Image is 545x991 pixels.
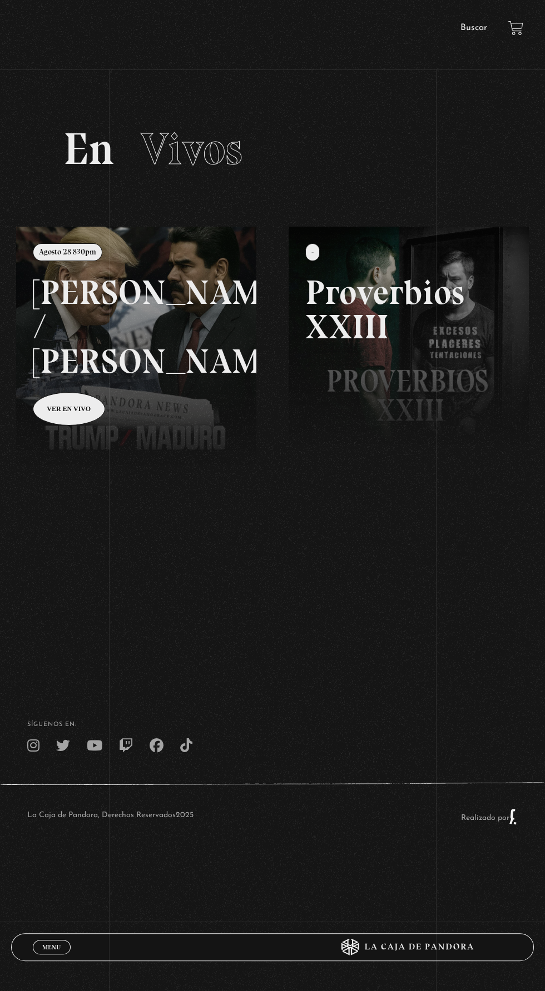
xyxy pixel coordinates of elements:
[461,814,518,822] a: Realizado por
[141,122,242,176] span: Vivos
[460,23,487,32] a: Buscar
[27,808,194,825] p: La Caja de Pandora, Derechos Reservados 2025
[27,722,518,728] h4: SÍguenos en:
[63,127,482,171] h2: En
[508,21,523,36] a: View your shopping cart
